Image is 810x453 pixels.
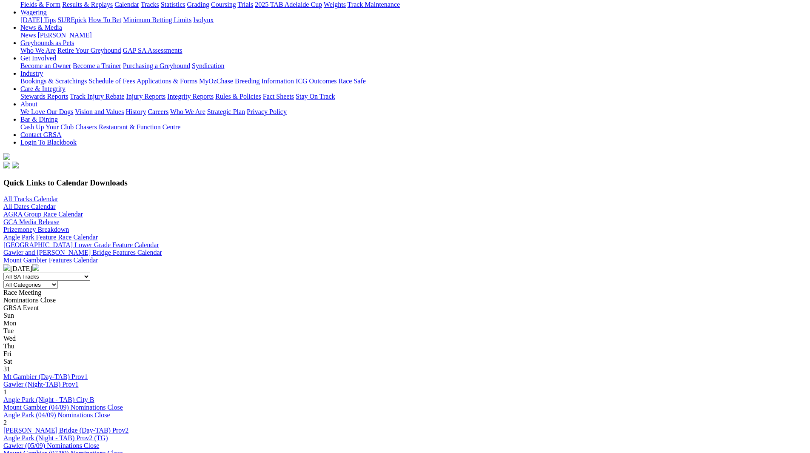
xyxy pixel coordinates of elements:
[3,442,99,449] a: Gawler (05/09) Nominations Close
[20,77,87,85] a: Bookings & Scratchings
[3,162,10,168] img: facebook.svg
[20,131,61,138] a: Contact GRSA
[126,93,165,100] a: Injury Reports
[20,108,73,115] a: We Love Our Dogs
[3,358,807,365] div: Sat
[211,1,236,8] a: Coursing
[161,1,185,8] a: Statistics
[296,77,337,85] a: ICG Outcomes
[123,47,183,54] a: GAP SA Assessments
[75,123,180,131] a: Chasers Restaurant & Function Centre
[3,350,807,358] div: Fri
[114,1,139,8] a: Calendar
[3,203,56,210] a: All Dates Calendar
[20,1,807,9] div: Racing
[20,93,807,100] div: Care & Integrity
[3,434,108,442] a: Angle Park (Night - TAB) Prov2 (TG)
[20,85,66,92] a: Care & Integrity
[20,93,68,100] a: Stewards Reports
[3,396,94,403] a: Angle Park (Night - TAB) City B
[348,1,400,8] a: Track Maintenance
[3,419,7,426] span: 2
[199,77,233,85] a: MyOzChase
[3,427,128,434] a: [PERSON_NAME] Bridge (Day-TAB) Prov2
[20,70,43,77] a: Industry
[3,226,69,233] a: Prizemoney Breakdown
[3,312,807,319] div: Sun
[3,342,807,350] div: Thu
[338,77,365,85] a: Race Safe
[57,16,86,23] a: SUREpick
[3,381,78,388] a: Gawler (Night-TAB) Prov1
[20,1,60,8] a: Fields & Form
[3,249,162,256] a: Gawler and [PERSON_NAME] Bridge Features Calendar
[20,108,807,116] div: About
[324,1,346,8] a: Weights
[20,116,58,123] a: Bar & Dining
[137,77,197,85] a: Applications & Forms
[20,9,47,16] a: Wagering
[20,139,77,146] a: Login To Blackbook
[3,373,88,380] a: Mt Gambier (Day-TAB) Prov1
[3,388,7,396] span: 1
[170,108,205,115] a: Who We Are
[20,39,74,46] a: Greyhounds as Pets
[3,404,123,411] a: Mount Gambier (04/09) Nominations Close
[237,1,253,8] a: Trials
[3,365,10,373] span: 31
[3,256,98,264] a: Mount Gambier Features Calendar
[88,16,122,23] a: How To Bet
[57,47,121,54] a: Retire Your Greyhound
[73,62,121,69] a: Become a Trainer
[3,327,807,335] div: Tue
[3,289,807,296] div: Race Meeting
[3,411,110,419] a: Angle Park (04/09) Nominations Close
[141,1,159,8] a: Tracks
[70,93,124,100] a: Track Injury Rebate
[3,264,807,273] div: [DATE]
[3,264,10,271] img: chevron-left-pager-white.svg
[123,62,190,69] a: Purchasing a Greyhound
[12,162,19,168] img: twitter.svg
[3,211,83,218] a: AGRA Group Race Calendar
[20,62,71,69] a: Become an Owner
[192,62,224,69] a: Syndication
[75,108,124,115] a: Vision and Values
[20,16,807,24] div: Wagering
[3,296,807,304] div: Nominations Close
[32,264,39,271] img: chevron-right-pager-white.svg
[255,1,322,8] a: 2025 TAB Adelaide Cup
[37,31,91,39] a: [PERSON_NAME]
[247,108,287,115] a: Privacy Policy
[235,77,294,85] a: Breeding Information
[3,241,159,248] a: [GEOGRAPHIC_DATA] Lower Grade Feature Calendar
[20,47,56,54] a: Who We Are
[88,77,135,85] a: Schedule of Fees
[3,178,807,188] h3: Quick Links to Calendar Downloads
[20,100,37,108] a: About
[3,335,807,342] div: Wed
[20,54,56,62] a: Get Involved
[167,93,214,100] a: Integrity Reports
[263,93,294,100] a: Fact Sheets
[20,16,56,23] a: [DATE] Tips
[20,123,74,131] a: Cash Up Your Club
[3,319,807,327] div: Mon
[20,77,807,85] div: Industry
[187,1,209,8] a: Grading
[62,1,113,8] a: Results & Replays
[193,16,214,23] a: Isolynx
[148,108,168,115] a: Careers
[20,47,807,54] div: Greyhounds as Pets
[215,93,261,100] a: Rules & Policies
[20,62,807,70] div: Get Involved
[207,108,245,115] a: Strategic Plan
[20,24,62,31] a: News & Media
[20,31,36,39] a: News
[125,108,146,115] a: History
[3,234,98,241] a: Angle Park Feature Race Calendar
[123,16,191,23] a: Minimum Betting Limits
[3,218,60,225] a: GCA Media Release
[3,153,10,160] img: logo-grsa-white.png
[296,93,335,100] a: Stay On Track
